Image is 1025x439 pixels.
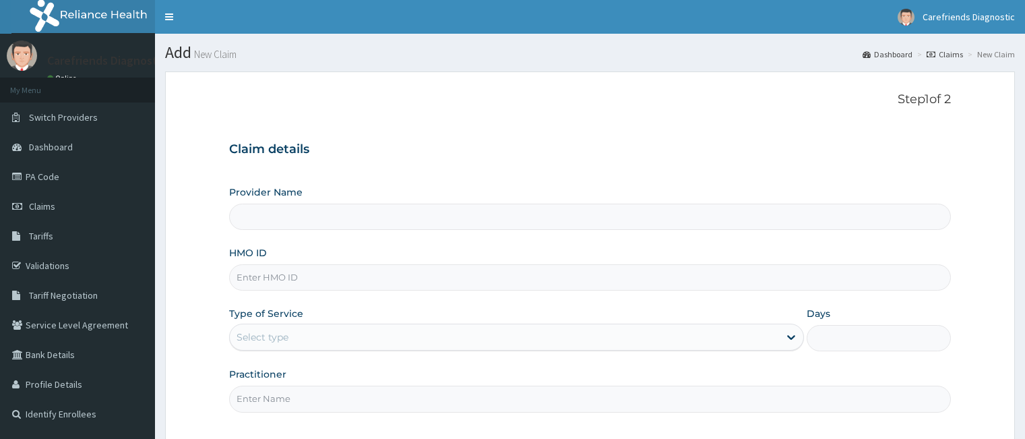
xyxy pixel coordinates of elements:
[964,49,1015,60] li: New Claim
[29,111,98,123] span: Switch Providers
[229,264,950,291] input: Enter HMO ID
[191,49,237,59] small: New Claim
[237,330,288,344] div: Select type
[29,289,98,301] span: Tariff Negotiation
[7,40,37,71] img: User Image
[898,9,914,26] img: User Image
[807,307,830,320] label: Days
[229,142,950,157] h3: Claim details
[229,92,950,107] p: Step 1 of 2
[927,49,963,60] a: Claims
[229,246,267,260] label: HMO ID
[47,55,166,67] p: Carefriends Diagnostic
[47,74,80,83] a: Online
[863,49,912,60] a: Dashboard
[229,386,950,412] input: Enter Name
[29,200,55,212] span: Claims
[229,307,303,320] label: Type of Service
[29,141,73,153] span: Dashboard
[29,230,53,242] span: Tariffs
[923,11,1015,23] span: Carefriends Diagnostic
[229,185,303,199] label: Provider Name
[165,44,1015,61] h1: Add
[229,368,286,381] label: Practitioner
